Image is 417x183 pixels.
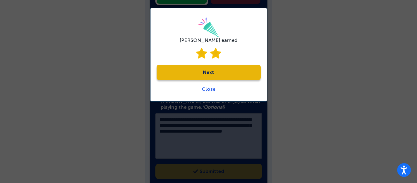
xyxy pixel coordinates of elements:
img: star [196,48,207,59]
a: Next [157,65,261,80]
div: [PERSON_NAME] earned [179,37,238,43]
a: Close [202,86,216,92]
img: celebrate [198,17,219,37]
img: star [210,48,221,59]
